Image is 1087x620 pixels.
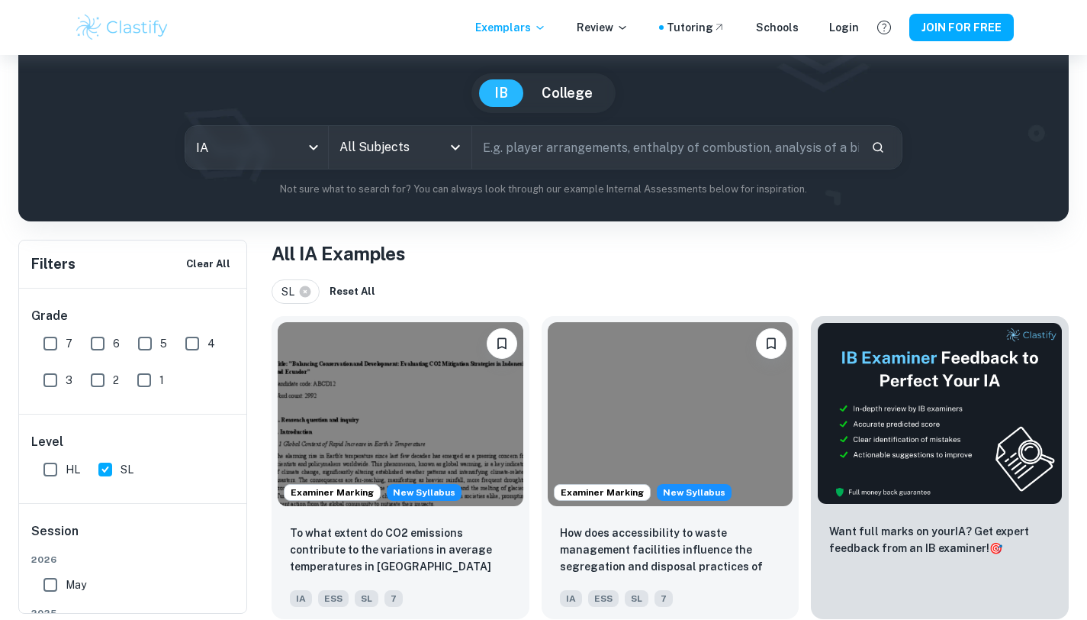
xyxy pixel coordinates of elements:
h1: All IA Examples [272,240,1069,267]
img: Thumbnail [817,322,1063,505]
button: Clear All [182,253,234,276]
img: Clastify logo [74,12,171,43]
img: ESS IA example thumbnail: To what extent do CO2 emissions contribu [278,322,523,506]
span: 7 [384,590,403,607]
div: Starting from the May 2026 session, the ESS IA requirements have changed. We created this exempla... [657,484,732,501]
span: 🎯 [989,542,1002,554]
span: Examiner Marking [285,486,380,499]
button: Help and Feedback [871,15,897,40]
p: Exemplars [475,19,546,36]
span: 6 [113,335,120,352]
span: Examiner Marking [555,486,650,499]
div: SL [272,279,320,304]
span: 7 [66,335,72,352]
span: May [66,576,86,593]
button: Search [865,134,891,160]
button: Please log in to bookmark exemplars [756,328,786,359]
p: Not sure what to search for? You can always look through our example Internal Assessments below f... [31,182,1056,197]
span: SL [355,590,378,607]
span: 1 [159,372,164,389]
h6: Filters [31,253,76,275]
button: IB [479,79,523,107]
a: Examiner MarkingStarting from the May 2026 session, the ESS IA requirements have changed. We crea... [272,316,529,619]
span: IA [290,590,312,607]
h6: Grade [31,307,236,325]
img: ESS IA example thumbnail: How does accessibility to waste manageme [548,322,793,506]
span: SL [121,461,133,478]
button: Please log in to bookmark exemplars [487,328,517,359]
a: ThumbnailWant full marks on yourIA? Get expert feedback from an IB examiner! [811,316,1069,619]
span: ESS [318,590,349,607]
input: E.g. player arrangements, enthalpy of combustion, analysis of a big city... [472,126,860,169]
span: 5 [160,335,167,352]
a: Examiner MarkingStarting from the May 2026 session, the ESS IA requirements have changed. We crea... [542,316,799,619]
a: Schools [756,19,799,36]
span: 4 [207,335,215,352]
span: New Syllabus [657,484,732,501]
p: How does accessibility to waste management facilities influence the segregation and disposal prac... [560,525,781,576]
button: College [526,79,608,107]
button: JOIN FOR FREE [909,14,1014,41]
span: 2026 [31,553,236,567]
span: New Syllabus [387,484,461,501]
a: Login [829,19,859,36]
span: IA [560,590,582,607]
span: 7 [654,590,673,607]
button: Reset All [326,280,379,303]
p: Review [577,19,629,36]
span: SL [281,283,301,300]
span: SL [625,590,648,607]
p: Want full marks on your IA ? Get expert feedback from an IB examiner! [829,523,1050,557]
div: IA [185,126,328,169]
span: 3 [66,372,72,389]
span: 2025 [31,606,236,620]
div: Starting from the May 2026 session, the ESS IA requirements have changed. We created this exempla... [387,484,461,501]
span: ESS [588,590,619,607]
a: Tutoring [667,19,725,36]
button: Open [445,137,466,158]
h6: Level [31,433,236,451]
span: 2 [113,372,119,389]
span: HL [66,461,80,478]
h6: Session [31,522,236,553]
p: To what extent do CO2 emissions contribute to the variations in average temperatures in Indonesia... [290,525,511,576]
